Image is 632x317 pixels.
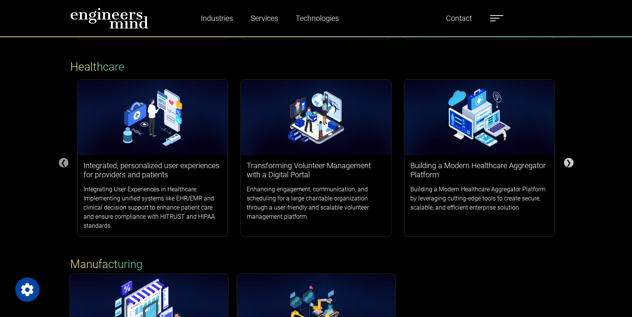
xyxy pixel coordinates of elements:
[405,80,555,156] img: logos
[410,185,549,212] p: Building a Modern Healthcare Aggregator Platform by leveraging cutting-edge tools to create secur...
[78,80,228,237] a: Integrated, personalized user experiences for providers and patientsIntegrating User Experiences ...
[241,80,391,227] a: Transforming Volunteer Management with a Digital PortalEnhancing engagement, communication, and s...
[247,9,281,27] a: Services
[70,8,148,29] img: logo
[84,161,222,179] h3: Integrated, personalized user experiences for providers and patients
[405,80,555,218] a: Building a Modern Healthcare Aggregator PlatformBuilding a Modern Healthcare Aggregator Platform ...
[443,9,475,27] a: Contact
[59,158,68,167] div: ❮
[84,185,222,230] p: Integrating User Experiences in Healthcare: Implementing unified systems like EHR/EMR and clinica...
[564,158,574,167] div: ❯
[247,161,385,179] h3: Transforming Volunteer Management with a Digital Portal
[410,161,549,179] h3: Building a Modern Healthcare Aggregator Platform
[241,80,391,156] img: logos
[70,60,125,73] span: Healthcare
[247,185,385,221] p: Enhancing engagement, communication, and scheduling for a large charitable organization through a...
[293,9,342,27] a: Technologies
[70,257,143,271] span: Manufacturing
[78,80,228,156] img: logos
[198,9,236,27] a: Industries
